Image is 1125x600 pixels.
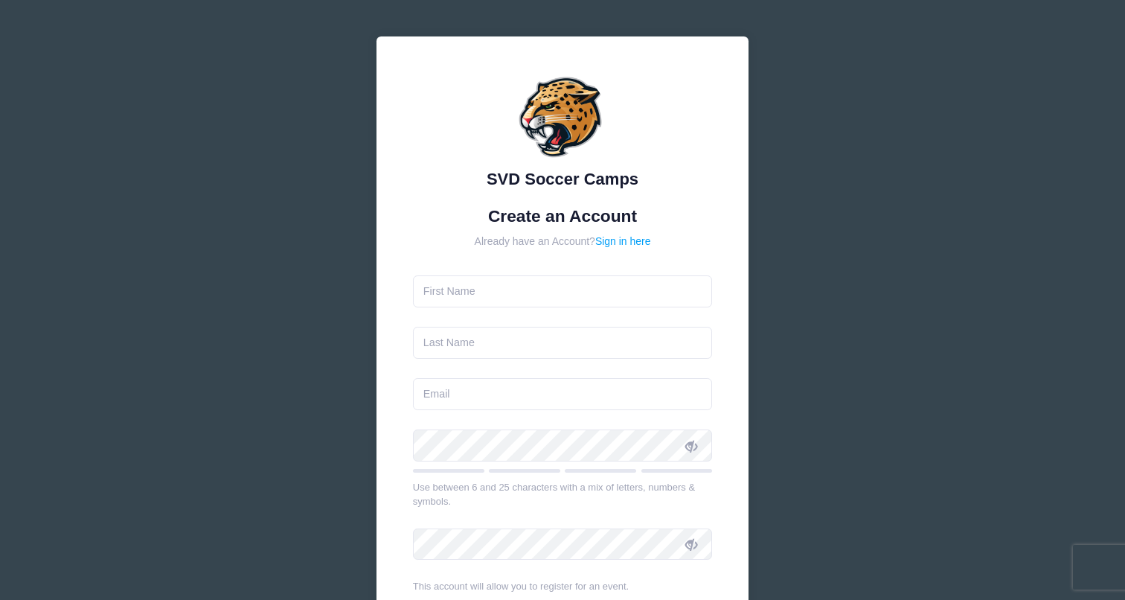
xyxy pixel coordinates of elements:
div: This account will allow you to register for an event. [413,579,713,594]
a: Sign in here [595,235,651,247]
h1: Create an Account [413,206,713,226]
div: Use between 6 and 25 characters with a mix of letters, numbers & symbols. [413,480,713,509]
div: SVD Soccer Camps [413,167,713,191]
img: SVD Soccer Camps [518,73,607,162]
div: Already have an Account? [413,234,713,249]
input: First Name [413,275,713,307]
input: Email [413,378,713,410]
input: Last Name [413,327,713,359]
